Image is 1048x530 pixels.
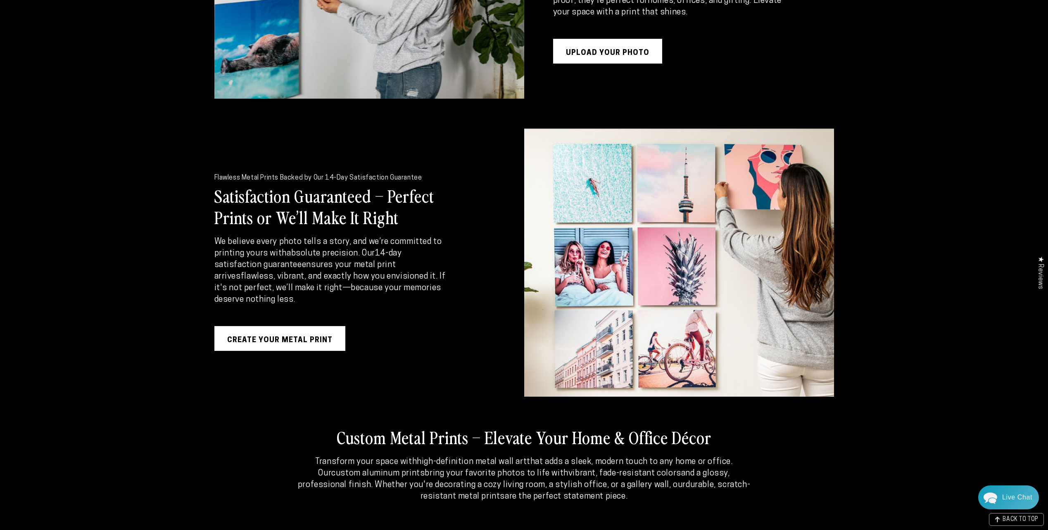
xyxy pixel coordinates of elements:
[296,456,752,502] p: Transform your space with that adds a sleek, modern touch to any home or office. Our bring your f...
[214,173,422,182] p: Flawless Metal Prints Backed by Our 14-Day Satisfaction Guarantee
[1003,517,1038,523] span: BACK TO TOP
[568,469,681,478] strong: vibrant, fade-resistant colors
[417,458,527,466] strong: high-definition metal wall art
[214,326,345,351] a: Create Your Metal Print
[331,469,425,478] strong: custom aluminum prints
[95,12,116,34] img: John
[214,185,450,228] h2: Satisfaction Guaranteed – Perfect Prints or We’ll Make It Right
[421,481,750,501] strong: durable, scratch-resistant metal prints
[214,249,402,269] strong: 14-day satisfaction guarantee
[88,235,112,241] span: Re:amaze
[60,12,81,34] img: Marie J
[62,41,113,47] span: Away until [DATE]
[241,272,436,281] strong: flawless, vibrant, and exactly how you envisioned it
[1032,250,1048,296] div: Click to open Judge.me floating reviews tab
[524,128,834,397] img: Woman arranging gallery wall of colorful custom aluminum photo prints – modern metal print collag...
[55,249,121,262] a: Leave A Message
[553,39,662,64] a: UPLOAD YOUR PHOTO
[287,249,358,258] strong: absolute precision
[1002,485,1032,509] div: Contact Us Directly
[214,236,450,305] p: We believe every photo tells a story, and we’re committed to printing yours with . Our ensures yo...
[77,12,99,34] img: Helga
[63,237,112,241] span: We run on
[978,485,1039,509] div: Chat widget toggle
[256,426,793,448] h2: Custom Metal Prints – Elevate Your Home & Office Décor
